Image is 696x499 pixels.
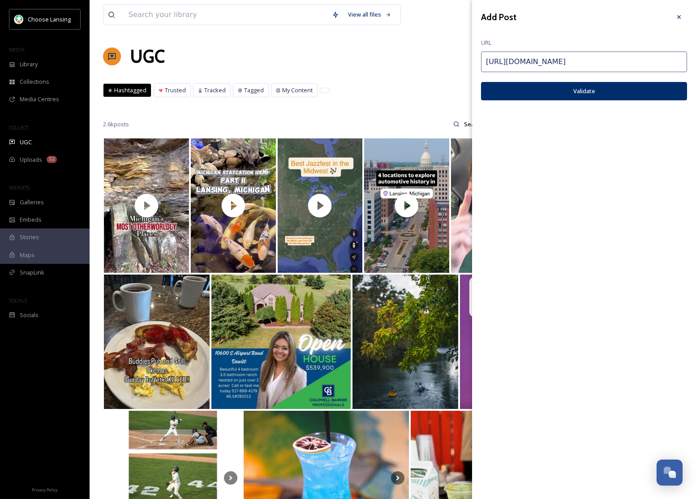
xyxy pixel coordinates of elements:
[278,138,363,273] img: thumbnail
[211,275,351,409] img: 🏡 10600 S Airport Road, DeWitt MI 48820 🗓 OPEN HOUSE TODAY, August 24th from 3-4pm 🛌 4 Bedrooms 🚿...
[481,82,687,100] button: Validate
[20,233,39,241] span: Stories
[364,138,449,273] img: thumbnail
[124,5,327,25] input: Search your library
[657,460,683,486] button: Open Chat
[114,86,146,95] span: Hashtagged
[32,484,58,495] a: Privacy Policy
[14,15,23,24] img: logo.jpeg
[9,297,27,304] span: SOCIALS
[460,115,489,133] input: Search
[352,275,458,409] img: just another page in the journal 📝 - - - #RedCedarRiver #MSU #SpartansWill #MichiganStateUniversi...
[103,120,129,129] span: 2.6k posts
[165,86,186,95] span: Trusted
[20,198,44,206] span: Galleries
[481,39,491,47] span: URL
[9,124,28,131] span: COLLECT
[204,86,226,95] span: Tracked
[20,311,39,319] span: Socials
[282,86,313,95] span: My Content
[20,60,38,69] span: Library
[20,268,44,277] span: SnapLink
[20,138,32,146] span: UGC
[481,52,687,72] input: https://www.instagram.com/p/Cp-0BNCLzu8/
[104,138,189,273] img: thumbnail
[20,95,59,103] span: Media Centres
[451,138,536,273] img: thumbnail
[20,77,49,86] span: Collections
[20,215,42,224] span: Embeds
[481,11,516,24] h3: Add Post
[20,251,34,259] span: Maps
[344,6,396,23] a: View all files
[104,275,210,409] img: buddiespubandgrillofokemos #sundaybrunch #eatlocal #eatlocalokemos #lansingfoodies
[28,15,71,23] span: Choose Lansing
[191,138,276,273] img: thumbnail
[9,46,25,53] span: MEDIA
[460,275,599,409] img: thumbnail
[20,155,42,164] span: Uploads
[9,184,30,191] span: WIDGETS
[32,487,58,493] span: Privacy Policy
[130,43,165,70] a: UGC
[47,156,57,163] div: 52
[244,86,264,95] span: Tagged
